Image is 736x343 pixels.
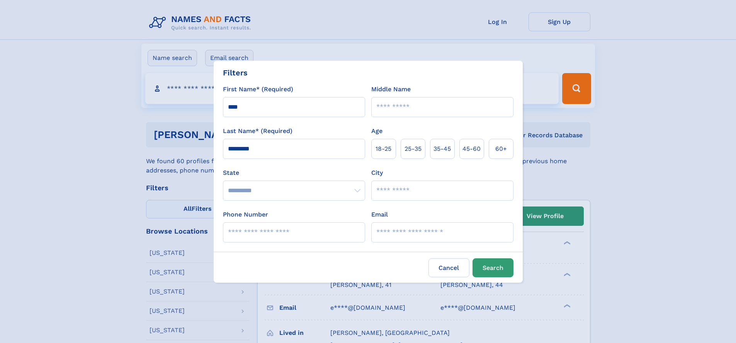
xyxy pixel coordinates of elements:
[495,144,507,154] span: 60+
[371,85,411,94] label: Middle Name
[223,210,268,219] label: Phone Number
[371,210,388,219] label: Email
[462,144,481,154] span: 45‑60
[371,126,382,136] label: Age
[428,258,469,277] label: Cancel
[473,258,513,277] button: Search
[223,67,248,78] div: Filters
[223,126,292,136] label: Last Name* (Required)
[376,144,391,154] span: 18‑25
[223,168,365,177] label: State
[405,144,422,154] span: 25‑35
[223,85,293,94] label: First Name* (Required)
[371,168,383,177] label: City
[433,144,451,154] span: 35‑45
